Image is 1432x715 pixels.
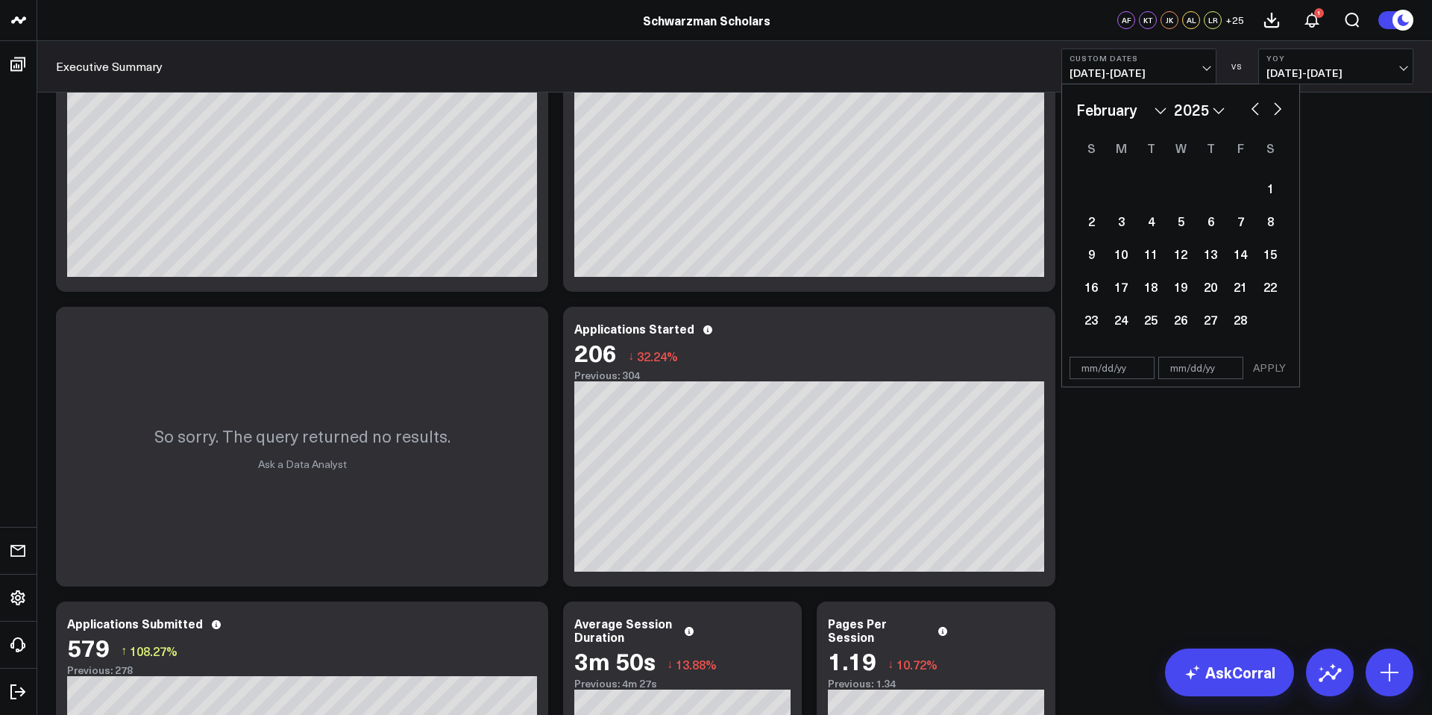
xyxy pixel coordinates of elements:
[828,647,876,674] div: 1.19
[1076,136,1106,160] div: Sunday
[154,425,450,447] p: So sorry. The query returned no results.
[1161,11,1178,29] div: JK
[574,616,676,643] div: Average Session Duration
[56,58,163,75] a: Executive Summary
[130,643,178,659] span: 108.27%
[1117,11,1135,29] div: AF
[67,616,203,630] div: Applications Submitted
[1266,67,1405,79] span: [DATE] - [DATE]
[1139,11,1157,29] div: KT
[1225,15,1244,25] span: + 25
[1136,136,1166,160] div: Tuesday
[574,678,791,690] div: Previous: 4m 27s
[896,656,938,672] span: 10.72%
[628,346,634,366] span: ↓
[1266,54,1405,63] b: YoY
[574,369,1044,381] div: Previous: 304
[676,656,717,672] span: 13.88%
[1070,357,1155,379] input: mm/dd/yy
[574,339,617,366] div: 206
[258,457,347,471] a: Ask a Data Analyst
[888,655,894,674] span: ↓
[1061,49,1216,84] button: Custom Dates[DATE]-[DATE]
[1255,136,1285,160] div: Saturday
[1258,49,1413,84] button: YoY[DATE]-[DATE]
[1247,357,1292,379] button: APPLY
[828,616,929,643] div: Pages Per Session
[1070,54,1208,63] b: Custom Dates
[1204,11,1222,29] div: LR
[1314,8,1324,18] div: 1
[1165,649,1294,696] a: AskCorral
[1225,136,1255,160] div: Friday
[1158,357,1243,379] input: mm/dd/yy
[121,641,127,661] span: ↑
[667,655,673,674] span: ↓
[1166,136,1196,160] div: Wednesday
[1224,62,1251,71] div: VS
[1106,136,1136,160] div: Monday
[67,664,537,676] div: Previous: 278
[1070,67,1208,79] span: [DATE] - [DATE]
[1196,136,1225,160] div: Thursday
[574,647,656,674] div: 3m 50s
[643,12,770,28] a: Schwarzman Scholars
[574,322,694,335] div: Applications Started
[67,634,110,661] div: 579
[1225,11,1244,29] button: +25
[637,348,678,364] span: 32.24%
[1182,11,1200,29] div: AL
[828,678,1044,690] div: Previous: 1.34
